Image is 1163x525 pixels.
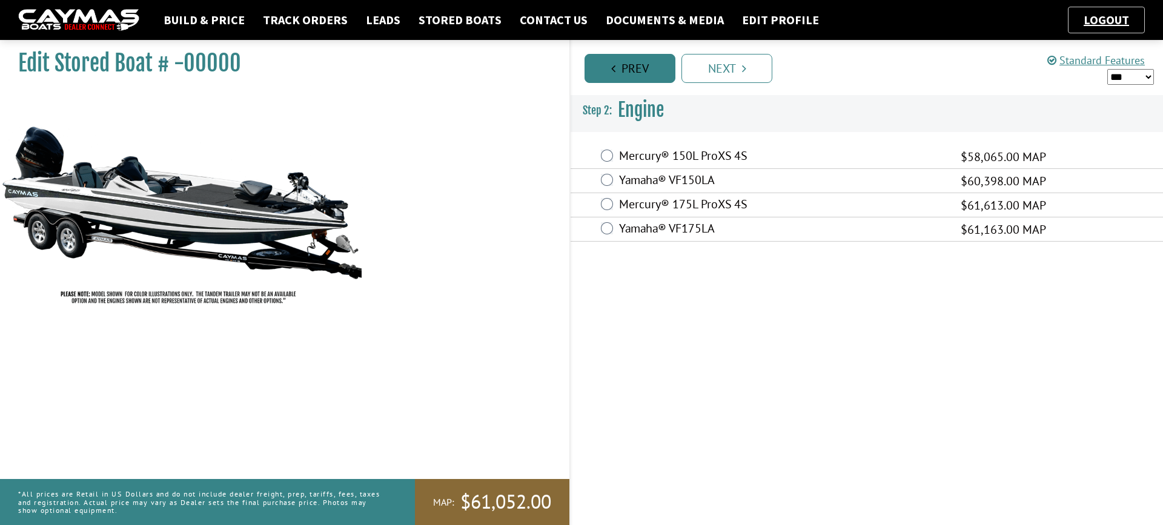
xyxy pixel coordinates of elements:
label: Yamaha® VF175LA [619,221,946,239]
a: Prev [585,54,675,83]
a: MAP:$61,052.00 [415,479,569,525]
span: MAP: [433,496,454,509]
span: $60,398.00 MAP [961,172,1046,190]
a: Stored Boats [413,12,508,28]
ul: Pagination [581,52,1163,83]
a: Next [681,54,772,83]
a: Leads [360,12,406,28]
span: $61,052.00 [460,489,551,515]
a: Build & Price [157,12,251,28]
label: Mercury® 150L ProXS 4S [619,148,946,166]
span: $61,163.00 MAP [961,220,1046,239]
h3: Engine [571,88,1163,133]
a: Standard Features [1047,53,1145,67]
a: Track Orders [257,12,354,28]
a: Logout [1078,12,1135,27]
a: Edit Profile [736,12,825,28]
label: Mercury® 175L ProXS 4S [619,197,946,214]
a: Documents & Media [600,12,730,28]
a: Contact Us [514,12,594,28]
p: *All prices are Retail in US Dollars and do not include dealer freight, prep, tariffs, fees, taxe... [18,484,388,520]
span: $58,065.00 MAP [961,148,1046,166]
span: $61,613.00 MAP [961,196,1046,214]
img: caymas-dealer-connect-2ed40d3bc7270c1d8d7ffb4b79bf05adc795679939227970def78ec6f6c03838.gif [18,9,139,31]
label: Yamaha® VF150LA [619,173,946,190]
h1: Edit Stored Boat # -00000 [18,50,539,77]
